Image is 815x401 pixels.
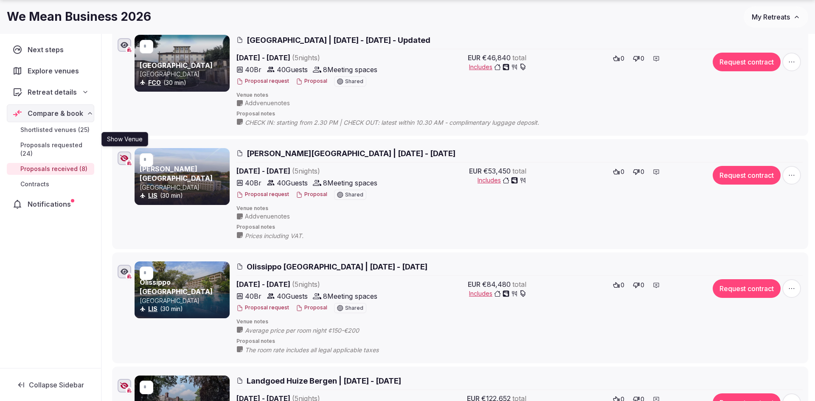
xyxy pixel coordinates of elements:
[296,191,327,198] button: Proposal
[245,212,290,221] span: Add venue notes
[345,79,363,84] span: Shared
[20,141,91,158] span: Proposals requested (24)
[744,6,808,28] button: My Retreats
[28,87,77,97] span: Retreat details
[245,346,396,354] span: The room rate includes all legal applicable taxes
[245,64,261,75] span: 40 Br
[469,63,526,71] button: Includes
[7,195,94,213] a: Notifications
[345,306,363,311] span: Shared
[323,64,377,75] span: 8 Meeting spaces
[148,192,157,199] a: LIS
[7,62,94,80] a: Explore venues
[277,178,308,188] span: 40 Guests
[140,165,213,182] a: [PERSON_NAME][GEOGRAPHIC_DATA]
[245,118,556,127] span: CHECK IN: starting from 2.30 PM | CHECK OUT: latest within 10.30 AM - complimentary luggage deposit.
[148,79,161,86] a: FCO
[483,166,511,176] span: €53,450
[7,376,94,394] button: Collapse Sidebar
[140,61,213,70] a: [GEOGRAPHIC_DATA]
[512,53,526,63] span: total
[752,13,790,21] span: My Retreats
[236,53,386,63] span: [DATE] - [DATE]
[478,176,526,185] button: Includes
[621,168,624,176] span: 0
[512,279,526,289] span: total
[630,279,647,291] button: 0
[140,278,213,296] a: Olissippo [GEOGRAPHIC_DATA]
[245,232,320,240] span: Prices including VAT.
[236,92,803,99] span: Venue notes
[247,148,455,159] span: [PERSON_NAME][GEOGRAPHIC_DATA] | [DATE] - [DATE]
[245,326,376,335] span: Average price per room night ¢150-€200
[469,289,526,298] button: Includes
[713,279,781,298] button: Request contract
[245,99,290,107] span: Add venue notes
[236,304,289,311] button: Proposal request
[7,178,94,190] a: Contracts
[621,281,624,289] span: 0
[140,297,228,305] p: [GEOGRAPHIC_DATA]
[296,78,327,85] button: Proposal
[29,381,84,389] span: Collapse Sidebar
[641,54,644,63] span: 0
[140,70,228,79] p: [GEOGRAPHIC_DATA]
[28,108,83,118] span: Compare & book
[512,166,526,176] span: total
[621,54,624,63] span: 0
[7,139,94,160] a: Proposals requested (24)
[140,191,228,200] div: (30 min)
[20,126,90,134] span: Shortlisted venues (25)
[292,280,320,289] span: ( 5 night s )
[236,279,386,289] span: [DATE] - [DATE]
[345,192,363,197] span: Shared
[236,166,386,176] span: [DATE] - [DATE]
[236,205,803,212] span: Venue notes
[7,124,94,136] a: Shortlisted venues (25)
[245,178,261,188] span: 40 Br
[323,178,377,188] span: 8 Meeting spaces
[247,35,430,45] span: [GEOGRAPHIC_DATA] | [DATE] - [DATE] - Updated
[468,53,481,63] span: EUR
[140,79,228,87] div: (30 min)
[610,279,627,291] button: 0
[482,279,511,289] span: €84,480
[713,166,781,185] button: Request contract
[247,261,427,272] span: Olissippo [GEOGRAPHIC_DATA] | [DATE] - [DATE]
[7,163,94,175] a: Proposals received (8)
[292,167,320,175] span: ( 5 night s )
[468,279,481,289] span: EUR
[148,305,157,312] a: LIS
[28,45,67,55] span: Next steps
[140,305,228,313] div: (30 min)
[277,64,308,75] span: 40 Guests
[236,191,289,198] button: Proposal request
[236,318,803,325] span: Venue notes
[610,53,627,64] button: 0
[28,199,74,209] span: Notifications
[236,338,803,345] span: Proposal notes
[630,53,647,64] button: 0
[482,53,511,63] span: €46,840
[469,166,482,176] span: EUR
[245,291,261,301] span: 40 Br
[641,281,644,289] span: 0
[630,166,647,178] button: 0
[713,53,781,71] button: Request contract
[236,78,289,85] button: Proposal request
[7,41,94,59] a: Next steps
[7,8,151,25] h1: We Mean Business 2026
[641,168,644,176] span: 0
[140,183,228,192] p: [GEOGRAPHIC_DATA]
[292,53,320,62] span: ( 5 night s )
[236,224,803,231] span: Proposal notes
[323,291,377,301] span: 8 Meeting spaces
[247,376,401,386] span: Landgoed Huize Bergen | [DATE] - [DATE]
[610,166,627,178] button: 0
[236,110,803,118] span: Proposal notes
[20,180,49,188] span: Contracts
[296,304,327,311] button: Proposal
[20,165,87,173] span: Proposals received (8)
